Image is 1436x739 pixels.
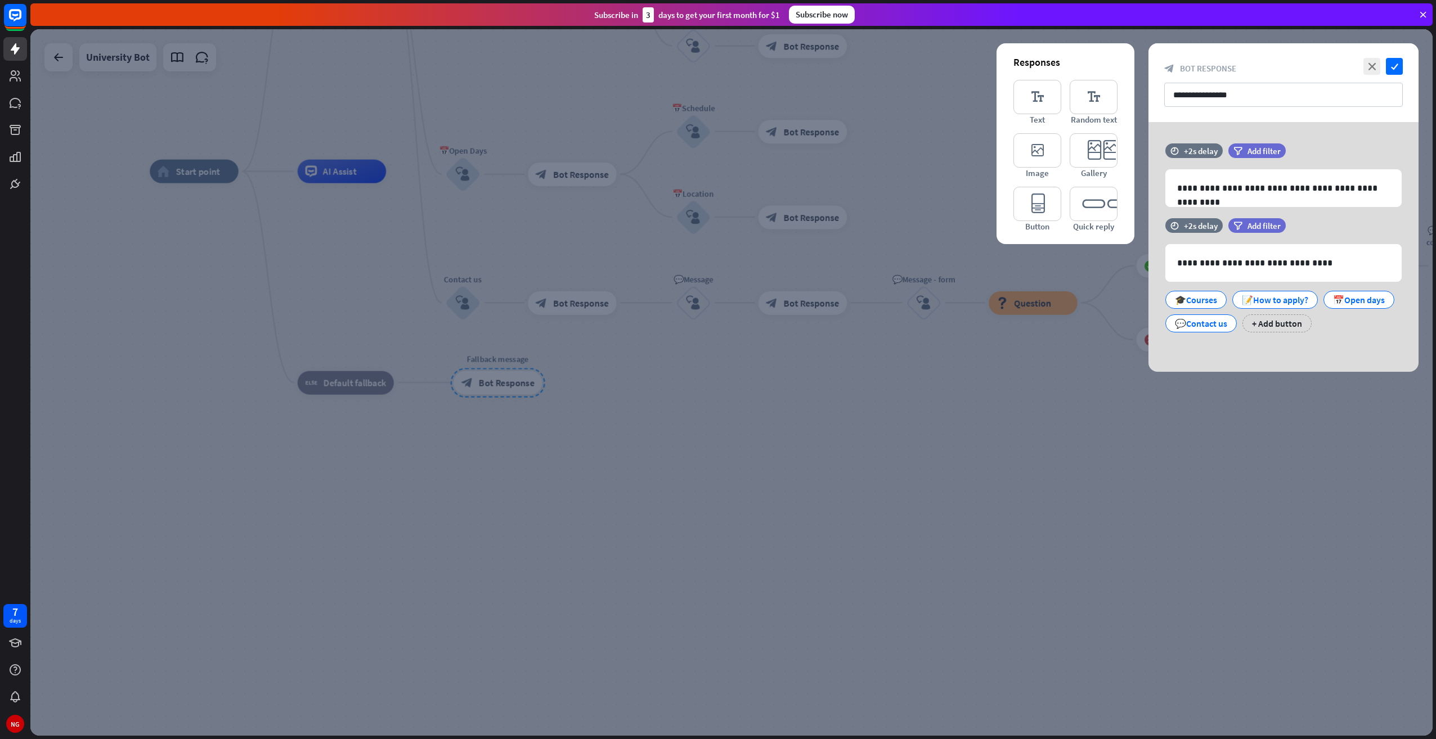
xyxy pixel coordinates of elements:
[789,6,855,24] div: Subscribe now
[1363,58,1380,75] i: close
[1247,220,1281,231] span: Add filter
[1242,314,1312,332] div: + Add button
[10,617,21,625] div: days
[1333,291,1385,308] div: 📅Open days
[1175,315,1227,332] div: 💬Contact us
[1184,220,1218,231] div: +2s delay
[1233,147,1242,155] i: filter
[1215,337,1436,739] iframe: LiveChat chat widget
[643,7,654,22] div: 3
[3,604,27,628] a: 7 days
[1170,147,1179,155] i: time
[6,715,24,733] div: NG
[1184,146,1218,156] div: +2s delay
[1242,291,1308,308] div: 📝How to apply?
[1175,291,1217,308] div: 🎓Courses
[1180,63,1236,74] span: Bot Response
[12,607,18,617] div: 7
[1386,58,1403,75] i: check
[1233,222,1242,230] i: filter
[1247,146,1281,156] span: Add filter
[1170,222,1179,229] i: time
[594,7,780,22] div: Subscribe in days to get your first month for $1
[1164,64,1174,74] i: block_bot_response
